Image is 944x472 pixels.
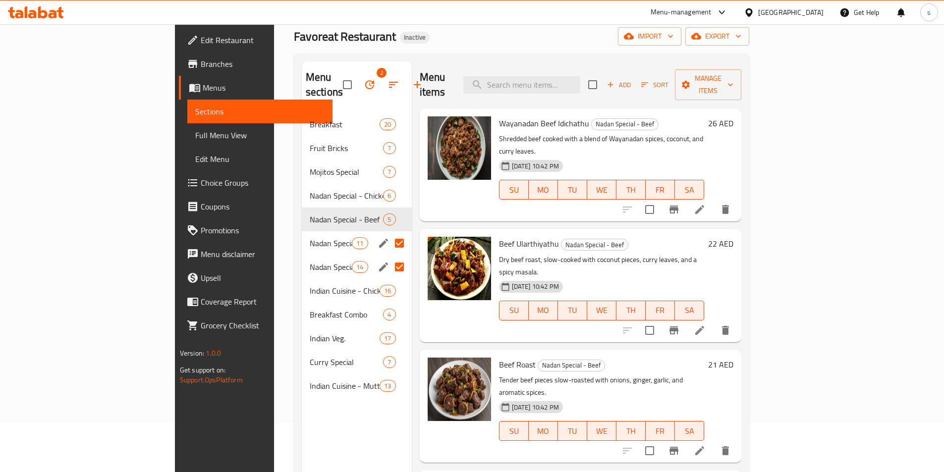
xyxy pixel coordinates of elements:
img: Beef Ularthiyathu [428,237,491,300]
span: Add [606,79,632,91]
span: 17 [380,334,395,343]
span: Sort [641,79,668,91]
span: [DATE] 10:42 PM [508,282,563,291]
div: Nadan Special - Chicken6 [302,184,412,208]
span: TH [620,424,642,438]
span: Inactive [400,33,430,42]
span: Sections [195,105,325,117]
span: WE [591,303,612,317]
span: Add item [603,77,635,93]
a: Sections [187,100,333,123]
span: Wayanadan Beef Idichathu [499,116,589,131]
a: Edit Menu [187,147,333,171]
button: edit [376,236,391,251]
div: items [383,190,395,202]
span: TU [562,424,583,438]
a: Edit menu item [694,324,706,336]
span: Choice Groups [201,177,325,189]
a: Branches [179,52,333,76]
span: 2 [377,68,387,78]
button: MO [529,301,558,320]
button: Branch-specific-item [662,318,686,342]
button: TU [558,301,587,320]
button: Branch-specific-item [662,439,686,463]
button: SU [499,301,529,320]
a: Support.OpsPlatform [180,373,243,386]
a: Full Menu View [187,123,333,147]
span: Breakfast [310,118,380,130]
span: Menus [203,82,325,94]
button: import [618,27,681,46]
div: Nadan Special - Beef [538,360,605,371]
button: WE [587,301,616,320]
span: 6 [384,191,395,201]
span: [DATE] 10:42 PM [508,161,563,171]
button: TH [616,180,646,200]
div: Indian Veg. [310,332,380,344]
span: Coupons [201,201,325,212]
button: FR [646,180,675,200]
button: SU [499,421,529,441]
span: Sort items [635,77,675,93]
div: Nadan Special - Fish11edit [302,231,412,255]
span: TU [562,183,583,197]
div: items [383,309,395,320]
button: MO [529,421,558,441]
span: Edit Menu [195,153,325,165]
span: Beef Roast [499,357,536,372]
button: TH [616,421,646,441]
span: Nadan Special - Chicken [310,190,384,202]
h6: 21 AED [708,358,733,371]
span: Nadan Special - Beef [538,360,605,371]
button: Add section [405,73,429,97]
div: Breakfast20 [302,112,412,136]
img: Wayanadan Beef Idichathu [428,116,491,180]
span: SA [679,183,700,197]
div: Indian Cuisine - Chicken16 [302,279,412,303]
span: Full Menu View [195,129,325,141]
span: TH [620,303,642,317]
span: Select to update [639,199,660,220]
span: Sort sections [382,73,405,97]
span: Select to update [639,440,660,461]
p: Shredded beef cooked with a blend of Wayanadan spices, coconut, and curry leaves. [499,133,704,157]
img: Beef Roast [428,358,491,421]
a: Edit Restaurant [179,28,333,52]
span: import [626,30,673,43]
span: 5 [384,215,395,224]
button: SA [675,301,704,320]
div: Curry Special [310,356,384,368]
div: Indian Cuisine - Mutton Meat [310,380,380,392]
button: Add [603,77,635,93]
span: Branches [201,58,325,70]
span: MO [533,183,554,197]
a: Edit menu item [694,445,706,457]
span: Nadan Special [310,261,352,273]
span: SU [503,424,525,438]
button: FR [646,301,675,320]
div: Fruit Bricks7 [302,136,412,160]
span: TH [620,183,642,197]
span: Favoreat Restaurant [294,25,396,48]
span: Select all sections [337,74,358,95]
button: export [685,27,749,46]
span: Nadan Special - Fish [310,237,352,249]
button: Branch-specific-item [662,198,686,221]
span: 11 [352,239,367,248]
span: Fruit Bricks [310,142,384,154]
div: items [352,261,368,273]
span: Menu disclaimer [201,248,325,260]
div: items [380,118,395,130]
span: SA [679,424,700,438]
nav: Menu sections [302,108,412,402]
span: 7 [384,167,395,177]
span: SU [503,183,525,197]
div: Mojitos Special [310,166,384,178]
button: TU [558,180,587,200]
button: TH [616,301,646,320]
span: 4 [384,310,395,319]
button: WE [587,180,616,200]
span: Beef Ularthiyathu [499,236,559,251]
button: edit [376,260,391,274]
